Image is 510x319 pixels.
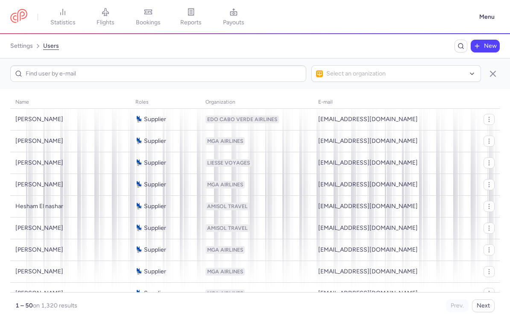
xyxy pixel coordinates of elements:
[318,203,418,210] span: [EMAIL_ADDRESS][DOMAIN_NAME]
[127,8,170,26] a: bookings
[318,116,418,123] span: [EMAIL_ADDRESS][DOMAIN_NAME]
[10,39,33,53] a: settings
[205,116,279,123] span: EDO CABO VERDE AIRLINES
[318,181,418,188] span: [EMAIL_ADDRESS][DOMAIN_NAME]
[223,19,244,26] span: payouts
[318,268,418,275] span: [EMAIL_ADDRESS][DOMAIN_NAME]
[97,19,114,26] span: flights
[318,137,418,145] span: [EMAIL_ADDRESS][DOMAIN_NAME]
[484,43,497,49] span: New
[135,290,166,297] span: 💺 Supplier
[180,19,202,26] span: reports
[135,246,166,253] span: 💺 Supplier
[474,9,500,25] button: Menu
[15,302,33,309] strong: 1 – 50
[318,224,418,232] span: [EMAIL_ADDRESS][DOMAIN_NAME]
[43,39,59,53] a: users
[200,96,313,109] th: organization
[205,203,249,210] span: AMISOL TRAVEL
[135,116,166,123] span: 💺 Supplier
[205,159,252,167] span: LIESSE VOYAGES
[135,137,166,145] span: 💺 Supplier
[33,302,77,309] span: on 1,320 results
[10,9,27,25] a: CitizenPlane red outlined logo
[205,181,245,188] span: MGA AIRLINES
[318,290,418,297] span: [EMAIL_ADDRESS][DOMAIN_NAME]
[10,109,130,130] td: [PERSON_NAME]
[10,196,130,217] td: Hesham El nashar
[10,65,306,82] input: Find user by e-mail
[10,174,130,196] td: [PERSON_NAME]
[318,159,418,166] span: [EMAIL_ADDRESS][DOMAIN_NAME]
[10,283,130,304] td: [PERSON_NAME]
[10,152,130,174] td: [PERSON_NAME]
[205,246,245,254] span: MGA AIRLINES
[10,217,130,239] td: [PERSON_NAME]
[205,137,245,145] span: MGA AIRLINES
[130,96,200,109] th: roles
[135,203,166,210] span: 💺 Supplier
[472,299,495,312] button: Next
[326,70,386,77] span: Select an organization
[318,246,418,253] span: [EMAIL_ADDRESS][DOMAIN_NAME]
[135,159,166,166] span: 💺 Supplier
[10,261,130,283] td: [PERSON_NAME]
[135,224,166,232] span: 💺 Supplier
[471,40,500,52] button: New
[10,96,130,109] th: name
[50,19,76,26] span: statistics
[170,8,212,26] a: reports
[136,19,161,26] span: bookings
[135,181,166,188] span: 💺 Supplier
[135,268,166,275] span: 💺 Supplier
[205,268,245,275] span: MGA AIRLINES
[84,8,127,26] a: flights
[41,8,84,26] a: statistics
[212,8,255,26] a: payouts
[10,130,130,152] td: [PERSON_NAME]
[205,224,249,232] span: AMISOL TRAVEL
[446,299,469,312] button: Prev.
[10,239,130,261] td: [PERSON_NAME]
[205,290,245,297] span: MGA AIRLINES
